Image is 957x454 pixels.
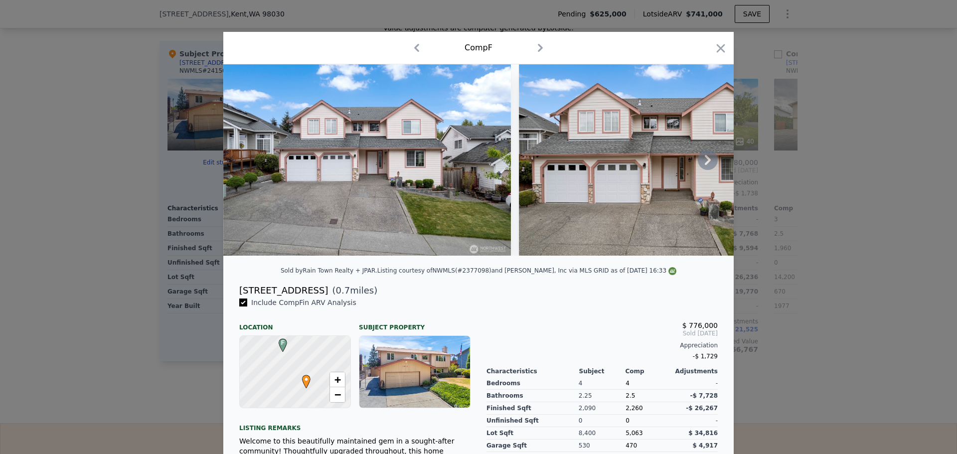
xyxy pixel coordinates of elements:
div: 530 [579,440,626,452]
div: Lot Sqft [486,427,579,440]
div: Comp F [465,42,492,54]
span: 470 [626,442,637,449]
img: NWMLS Logo [668,267,676,275]
span: − [334,388,341,401]
span: $ 34,816 [688,430,718,437]
div: Subject [579,367,626,375]
img: Property Img [223,64,511,256]
span: -$ 1,729 [693,353,718,360]
a: Zoom out [330,387,345,402]
div: 8,400 [579,427,626,440]
div: Listing courtesy of NWMLS (#2377098) and [PERSON_NAME], Inc via MLS GRID as of [DATE] 16:33 [377,267,676,274]
div: Adjustments [671,367,718,375]
span: Include Comp F in ARV Analysis [247,299,360,306]
img: Property Img [519,64,806,256]
div: Garage Sqft [486,440,579,452]
div: Subject Property [359,315,471,331]
div: - [672,415,718,427]
div: Characteristics [486,367,579,375]
span: Sold [DATE] [486,329,718,337]
div: - [672,377,718,390]
span: 4 [626,380,630,387]
span: 2,260 [626,405,642,412]
span: -$ 7,728 [690,392,718,399]
span: $ 776,000 [682,321,718,329]
span: • [300,372,313,387]
div: • [300,375,306,381]
div: 0 [579,415,626,427]
span: -$ 26,267 [686,405,718,412]
div: Sold by Rain Town Realty + JPAR . [281,267,377,274]
span: 0 [626,417,630,424]
div: 2.25 [579,390,626,402]
span: $ 4,917 [693,442,718,449]
div: Comp [625,367,671,375]
div: Listing remarks [239,416,471,432]
div: Finished Sqft [486,402,579,415]
span: 0.7 [336,285,350,296]
div: Bathrooms [486,390,579,402]
div: Unfinished Sqft [486,415,579,427]
span: ( miles) [328,284,377,298]
div: Bedrooms [486,377,579,390]
div: 2,090 [579,402,626,415]
div: 2.5 [626,390,671,402]
div: F [276,338,282,344]
span: + [334,373,341,386]
div: 4 [579,377,626,390]
div: [STREET_ADDRESS] [239,284,328,298]
span: 5,063 [626,430,642,437]
span: F [276,338,290,347]
div: Appreciation [486,341,718,349]
div: Location [239,315,351,331]
a: Zoom in [330,372,345,387]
